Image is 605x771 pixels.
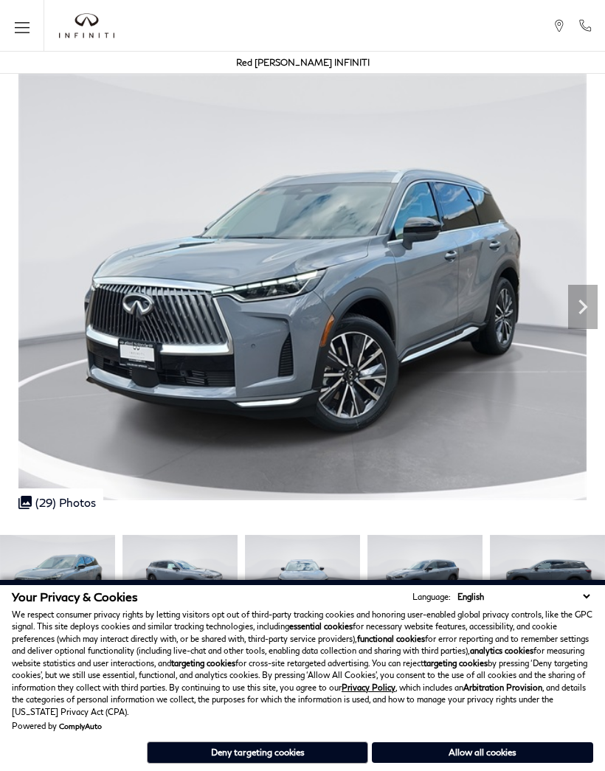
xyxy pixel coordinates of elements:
strong: functional cookies [357,634,425,643]
strong: Arbitration Provision [463,682,542,692]
a: ComplyAuto [59,722,102,730]
div: Powered by [12,722,102,730]
img: New 2026 HARBOR GRAY INFINITI LUXE AWD image 2 [122,535,238,621]
img: New 2026 HARBOR GRAY INFINITI LUXE AWD image 4 [367,535,483,621]
strong: targeting cookies [423,658,488,668]
div: Language: [412,592,451,601]
img: INFINITI [59,13,114,38]
div: Next [568,285,598,329]
a: Red [PERSON_NAME] INFINITI [236,57,370,68]
div: (29) Photos [11,488,103,516]
strong: essential cookies [289,621,353,631]
img: New 2026 HARBOR GRAY INFINITI LUXE AWD image 5 [490,535,605,621]
span: Your Privacy & Cookies [12,590,138,604]
select: Language Select [454,590,593,603]
a: Privacy Policy [342,682,395,692]
strong: targeting cookies [171,658,235,668]
img: New 2026 HARBOR GRAY INFINITI LUXE AWD image 3 [245,535,360,621]
button: Deny targeting cookies [147,741,368,764]
a: infiniti [59,13,114,38]
p: We respect consumer privacy rights by letting visitors opt out of third-party tracking cookies an... [12,609,593,719]
button: Allow all cookies [372,742,593,763]
strong: analytics cookies [470,646,533,655]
